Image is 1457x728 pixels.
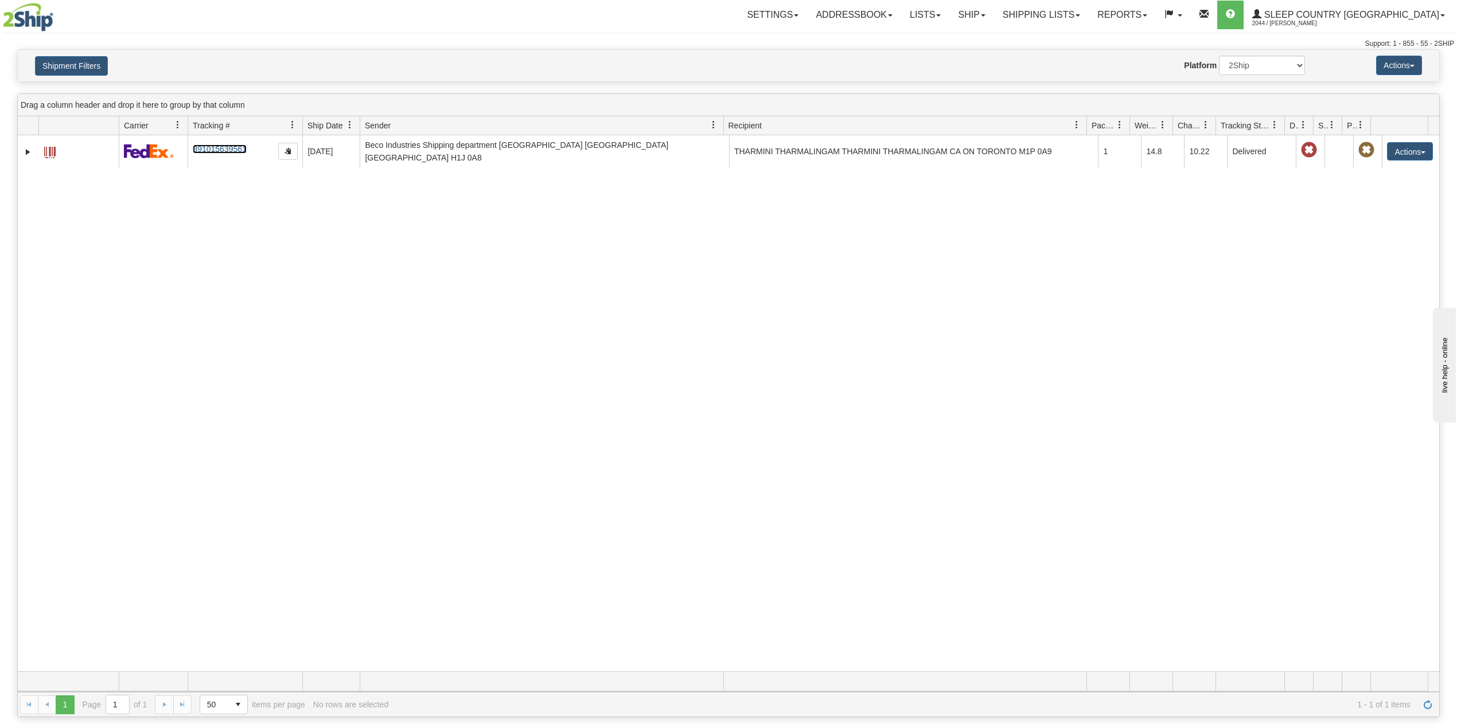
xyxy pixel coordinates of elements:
span: 2044 / [PERSON_NAME] [1252,18,1338,29]
span: Carrier [124,120,149,131]
div: grid grouping header [18,94,1439,116]
a: Delivery Status filter column settings [1294,115,1313,135]
span: Recipient [728,120,762,131]
span: Page of 1 [83,695,147,714]
a: Ship Date filter column settings [340,115,360,135]
td: 10.22 [1184,135,1227,167]
div: live help - online [9,10,106,18]
a: Charge filter column settings [1196,115,1216,135]
span: Delivery Status [1290,120,1299,131]
span: Late [1301,142,1317,158]
a: Packages filter column settings [1110,115,1129,135]
a: Expand [22,146,34,158]
span: select [229,695,247,714]
a: 391015639561 [193,144,246,154]
a: Recipient filter column settings [1067,115,1086,135]
span: Page sizes drop down [200,695,248,714]
span: Tracking # [193,120,230,131]
iframe: chat widget [1431,306,1456,422]
a: Ship [949,1,994,29]
td: Beco Industries Shipping department [GEOGRAPHIC_DATA] [GEOGRAPHIC_DATA] [GEOGRAPHIC_DATA] H1J 0A8 [360,135,729,167]
button: Actions [1376,56,1422,75]
td: 1 [1098,135,1141,167]
span: Pickup Not Assigned [1358,142,1374,158]
span: Charge [1178,120,1202,131]
span: Ship Date [307,120,342,131]
td: [DATE] [302,135,360,167]
span: Pickup Status [1347,120,1357,131]
span: Weight [1135,120,1159,131]
input: Page 1 [106,695,129,714]
button: Copy to clipboard [278,143,298,160]
td: 14.8 [1141,135,1184,167]
td: THARMINI THARMALINGAM THARMINI THARMALINGAM CA ON TORONTO M1P 0A9 [729,135,1098,167]
a: Label [44,142,56,160]
span: Page 1 [56,695,74,714]
a: Addressbook [807,1,901,29]
span: Tracking Status [1221,120,1271,131]
span: Sleep Country [GEOGRAPHIC_DATA] [1261,10,1439,19]
a: Refresh [1419,695,1437,714]
button: Shipment Filters [35,56,108,76]
a: Sleep Country [GEOGRAPHIC_DATA] 2044 / [PERSON_NAME] [1244,1,1454,29]
a: Sender filter column settings [704,115,723,135]
span: Sender [365,120,391,131]
a: Weight filter column settings [1153,115,1172,135]
span: Shipment Issues [1318,120,1328,131]
img: logo2044.jpg [3,3,53,32]
a: Shipping lists [994,1,1089,29]
button: Actions [1387,142,1433,161]
span: items per page [200,695,305,714]
a: Tracking Status filter column settings [1265,115,1284,135]
div: Support: 1 - 855 - 55 - 2SHIP [3,39,1454,49]
a: Pickup Status filter column settings [1351,115,1370,135]
a: Settings [738,1,807,29]
a: Lists [901,1,949,29]
label: Platform [1184,60,1217,71]
span: Packages [1092,120,1116,131]
div: No rows are selected [313,700,389,709]
img: 2 - FedEx Express® [124,144,174,158]
span: 1 - 1 of 1 items [396,700,1411,709]
td: Delivered [1227,135,1296,167]
a: Tracking # filter column settings [283,115,302,135]
a: Carrier filter column settings [168,115,188,135]
span: 50 [207,699,222,710]
a: Shipment Issues filter column settings [1322,115,1342,135]
a: Reports [1089,1,1156,29]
